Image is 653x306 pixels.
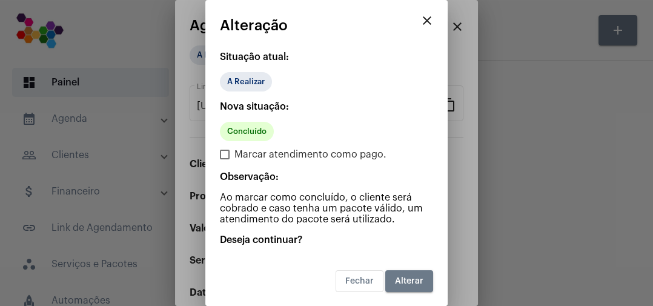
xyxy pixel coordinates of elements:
mat-chip: A Realizar [220,72,272,91]
p: Deseja continuar? [220,234,433,245]
span: Alteração [220,18,288,33]
span: Marcar atendimento como pago. [234,147,386,162]
p: Ao marcar como concluído, o cliente será cobrado e caso tenha um pacote válido, um atendimento do... [220,192,433,225]
mat-icon: close [420,13,434,28]
p: Observação: [220,171,433,182]
p: Nova situação: [220,101,433,112]
span: Fechar [345,277,374,285]
button: Fechar [336,270,383,292]
span: Alterar [395,277,423,285]
p: Situação atual: [220,52,433,62]
button: Alterar [385,270,433,292]
mat-chip: Concluído [220,122,274,141]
